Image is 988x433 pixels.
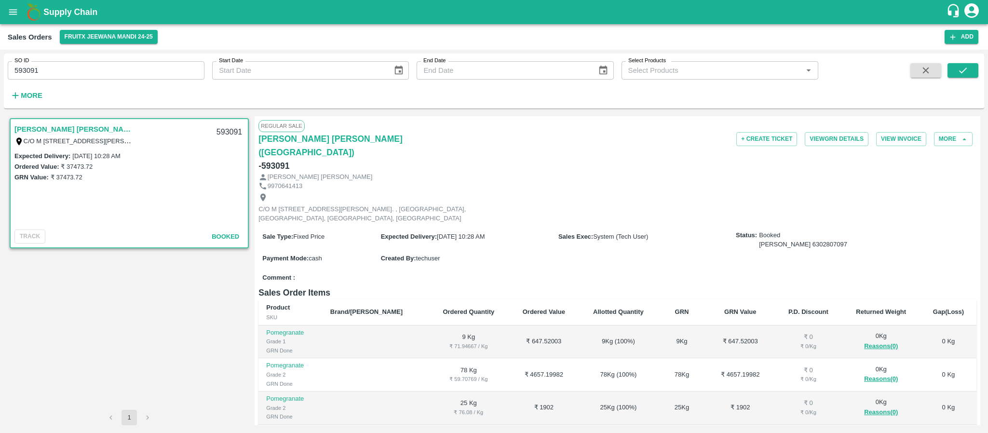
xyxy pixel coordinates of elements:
div: 78 Kg [666,370,698,379]
a: [PERSON_NAME] [PERSON_NAME]([GEOGRAPHIC_DATA]) [14,123,135,135]
button: page 1 [122,410,137,425]
b: P.D. Discount [788,308,828,315]
div: account of current user [963,2,980,22]
p: Pomegranate [266,361,315,370]
label: ₹ 37473.72 [51,174,82,181]
button: Select DC [60,30,158,44]
button: View Invoice [876,132,926,146]
div: ₹ 0 [783,366,834,375]
b: GRN [675,308,689,315]
label: ₹ 37473.72 [61,163,93,170]
div: Grade 2 [266,404,315,412]
label: Created By : [381,255,416,262]
td: ₹ 4657.19982 [509,358,579,392]
div: 25 Kg ( 100 %) [586,403,650,412]
input: End Date [417,61,590,80]
b: Ordered Value [523,308,565,315]
button: Add [945,30,978,44]
div: 0 Kg [850,398,913,418]
div: SKU [266,313,315,322]
button: Reasons(0) [850,374,913,385]
div: Grade 2 [266,370,315,379]
button: Choose date [390,61,408,80]
span: Fixed Price [293,233,325,240]
span: cash [309,255,322,262]
b: Supply Chain [43,7,97,17]
span: Booked [759,231,847,249]
label: Status: [736,231,757,240]
button: Reasons(0) [850,341,913,352]
div: 0 Kg [850,332,913,352]
td: ₹ 647.52003 [705,325,775,359]
button: Choose date [594,61,612,80]
label: Sale Type : [262,233,293,240]
div: GRN Done [266,412,315,421]
label: GRN Value: [14,174,49,181]
button: ViewGRN Details [805,132,868,146]
button: Open [802,64,815,77]
td: 9 Kg [428,325,509,359]
div: 25 Kg [666,403,698,412]
div: 78 Kg ( 100 %) [586,370,650,379]
button: More [8,87,45,104]
label: Select Products [628,57,666,65]
b: GRN Value [724,308,756,315]
nav: pagination navigation [102,410,157,425]
div: customer-support [946,3,963,21]
label: Expected Delivery : [14,152,70,160]
div: ₹ 0 [783,399,834,408]
td: ₹ 1902 [705,392,775,425]
label: Comment : [262,273,295,283]
p: C/O M [STREET_ADDRESS][PERSON_NAME]. , [GEOGRAPHIC_DATA], [GEOGRAPHIC_DATA], [GEOGRAPHIC_DATA], [... [258,205,475,223]
strong: More [21,92,42,99]
b: Gap(Loss) [933,308,964,315]
td: ₹ 1902 [509,392,579,425]
div: ₹ 0 / Kg [783,375,834,383]
td: 0 Kg [920,325,976,359]
div: Sales Orders [8,31,52,43]
td: ₹ 647.52003 [509,325,579,359]
div: Grade 1 [266,337,315,346]
div: ₹ 0 / Kg [783,408,834,417]
div: [PERSON_NAME] 6302807097 [759,240,847,249]
label: Sales Exec : [558,233,593,240]
span: System (Tech User) [593,233,648,240]
div: ₹ 71.94667 / Kg [436,342,501,351]
b: Ordered Quantity [443,308,494,315]
p: Pomegranate [266,328,315,338]
p: [PERSON_NAME] [PERSON_NAME] [268,173,372,182]
button: + Create Ticket [736,132,797,146]
button: More [934,132,973,146]
span: [DATE] 10:28 AM [437,233,485,240]
h6: - 593091 [258,159,289,173]
b: Product [266,304,290,311]
td: ₹ 4657.19982 [705,358,775,392]
button: Reasons(0) [850,407,913,418]
div: GRN Done [266,346,315,355]
label: [DATE] 10:28 AM [72,152,120,160]
a: [PERSON_NAME] [PERSON_NAME]([GEOGRAPHIC_DATA]) [258,132,498,159]
div: ₹ 0 [783,333,834,342]
input: Start Date [212,61,386,80]
input: Select Products [624,64,799,77]
span: Regular Sale [258,120,304,132]
label: Start Date [219,57,243,65]
b: Returned Weight [856,308,906,315]
td: 78 Kg [428,358,509,392]
div: 593091 [211,121,248,144]
div: 9 Kg ( 100 %) [586,337,650,346]
label: Payment Mode : [262,255,309,262]
label: End Date [423,57,446,65]
td: 0 Kg [920,392,976,425]
div: ₹ 59.70769 / Kg [436,375,501,383]
span: techuser [416,255,440,262]
p: Pomegranate [266,394,315,404]
td: 0 Kg [920,358,976,392]
input: Enter SO ID [8,61,204,80]
div: 9 Kg [666,337,698,346]
a: Supply Chain [43,5,946,19]
b: Brand/[PERSON_NAME] [330,308,403,315]
div: 0 Kg [850,365,913,385]
p: 9970641413 [268,182,302,191]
